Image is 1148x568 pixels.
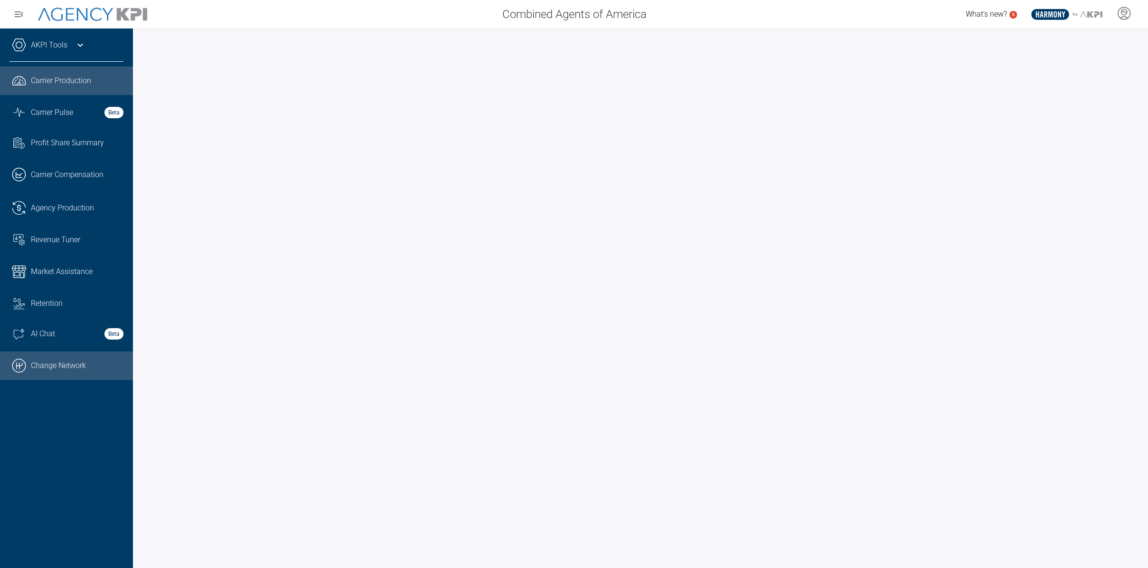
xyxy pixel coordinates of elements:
[104,107,123,118] strong: Beta
[31,169,104,180] span: Carrier Compensation
[31,234,80,246] span: Revenue Tuner
[502,6,647,23] span: Combined Agents of America
[38,8,147,21] img: AgencyKPI
[104,328,123,340] strong: Beta
[31,75,91,86] span: Carrier Production
[31,266,93,277] span: Market Assistance
[1012,12,1015,17] text: 5
[31,39,67,51] a: AKPI Tools
[31,298,123,309] div: Retention
[31,328,55,340] span: AI Chat
[966,9,1007,19] span: What's new?
[31,202,94,214] span: Agency Production
[1009,11,1017,19] a: 5
[31,137,104,149] span: Profit Share Summary
[31,107,73,118] span: Carrier Pulse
